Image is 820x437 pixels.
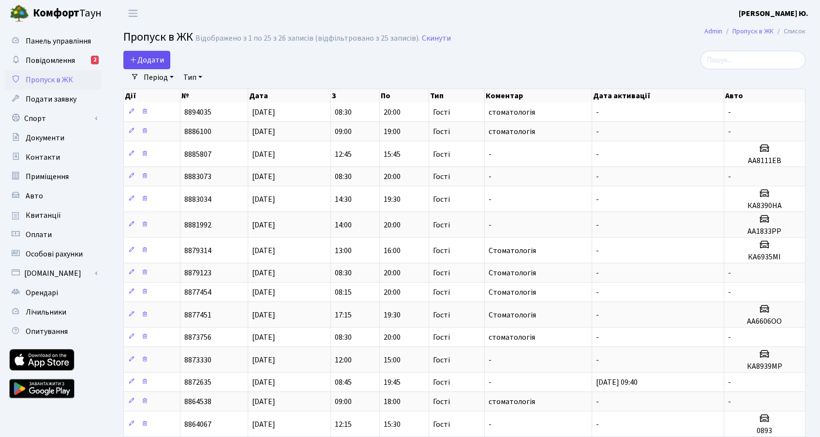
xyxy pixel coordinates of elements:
[184,149,211,160] span: 8885807
[433,311,450,319] span: Гості
[728,332,731,343] span: -
[433,421,450,428] span: Гості
[384,355,401,365] span: 15:00
[130,55,164,65] span: Додати
[5,225,102,244] a: Оплати
[26,171,69,182] span: Приміщення
[728,362,801,371] h5: КА8939МР
[184,126,211,137] span: 8886100
[489,171,492,182] span: -
[26,210,61,221] span: Квитанції
[384,245,401,256] span: 16:00
[184,377,211,388] span: 8872635
[596,194,599,205] span: -
[252,245,275,256] span: [DATE]
[5,244,102,264] a: Особові рахунки
[433,378,450,386] span: Гості
[489,332,535,343] span: стоматологія
[384,194,401,205] span: 19:30
[26,326,68,337] span: Опитування
[489,107,535,118] span: стоматологія
[596,245,599,256] span: -
[433,173,450,181] span: Гості
[252,126,275,137] span: [DATE]
[433,108,450,116] span: Гості
[489,396,535,407] span: стоматологія
[489,268,536,278] span: Стоматологія
[26,249,83,259] span: Особові рахунки
[252,310,275,320] span: [DATE]
[774,26,805,37] li: Список
[489,310,536,320] span: Стоматологія
[5,167,102,186] a: Приміщення
[596,107,599,118] span: -
[184,107,211,118] span: 8894035
[252,419,275,430] span: [DATE]
[429,89,485,103] th: Тип
[123,29,193,45] span: Пропуск в ЖК
[26,94,76,105] span: Подати заявку
[489,126,535,137] span: стоматологія
[335,419,352,430] span: 12:15
[596,419,599,430] span: -
[5,264,102,283] a: [DOMAIN_NAME]
[596,220,599,230] span: -
[335,377,352,388] span: 08:45
[728,227,801,236] h5: АА1833РР
[180,89,248,103] th: №
[26,55,75,66] span: Повідомлення
[335,332,352,343] span: 08:30
[489,377,492,388] span: -
[184,419,211,430] span: 8864067
[252,396,275,407] span: [DATE]
[331,89,380,103] th: З
[5,148,102,167] a: Контакти
[184,245,211,256] span: 8879314
[179,69,206,86] a: Тип
[433,221,450,229] span: Гості
[5,70,102,90] a: Пропуск в ЖК
[5,51,102,70] a: Повідомлення2
[384,149,401,160] span: 15:45
[596,287,599,298] span: -
[596,332,599,343] span: -
[26,287,58,298] span: Орендарі
[596,377,638,388] span: [DATE] 09:40
[121,5,145,21] button: Переключити навігацію
[384,287,401,298] span: 20:00
[195,34,420,43] div: Відображено з 1 по 25 з 26 записів (відфільтровано з 25 записів).
[728,156,801,166] h5: АА8111ЕВ
[335,355,352,365] span: 12:00
[596,268,599,278] span: -
[123,51,170,69] a: Додати
[433,196,450,203] span: Гості
[184,396,211,407] span: 8864538
[252,287,275,298] span: [DATE]
[724,89,805,103] th: Авто
[335,107,352,118] span: 08:30
[335,287,352,298] span: 08:15
[5,186,102,206] a: Авто
[5,31,102,51] a: Панель управління
[5,206,102,225] a: Квитанції
[26,191,43,201] span: Авто
[248,89,331,103] th: Дата
[728,268,731,278] span: -
[26,36,91,46] span: Панель управління
[335,126,352,137] span: 09:00
[701,51,805,69] input: Пошук...
[252,268,275,278] span: [DATE]
[184,171,211,182] span: 8883073
[252,332,275,343] span: [DATE]
[739,8,808,19] b: [PERSON_NAME] Ю.
[728,426,801,436] h5: 0893
[10,4,29,23] img: logo.png
[335,149,352,160] span: 12:45
[252,107,275,118] span: [DATE]
[380,89,429,103] th: По
[433,333,450,341] span: Гості
[384,171,401,182] span: 20:00
[184,220,211,230] span: 8881992
[596,310,599,320] span: -
[728,253,801,262] h5: КА6935МІ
